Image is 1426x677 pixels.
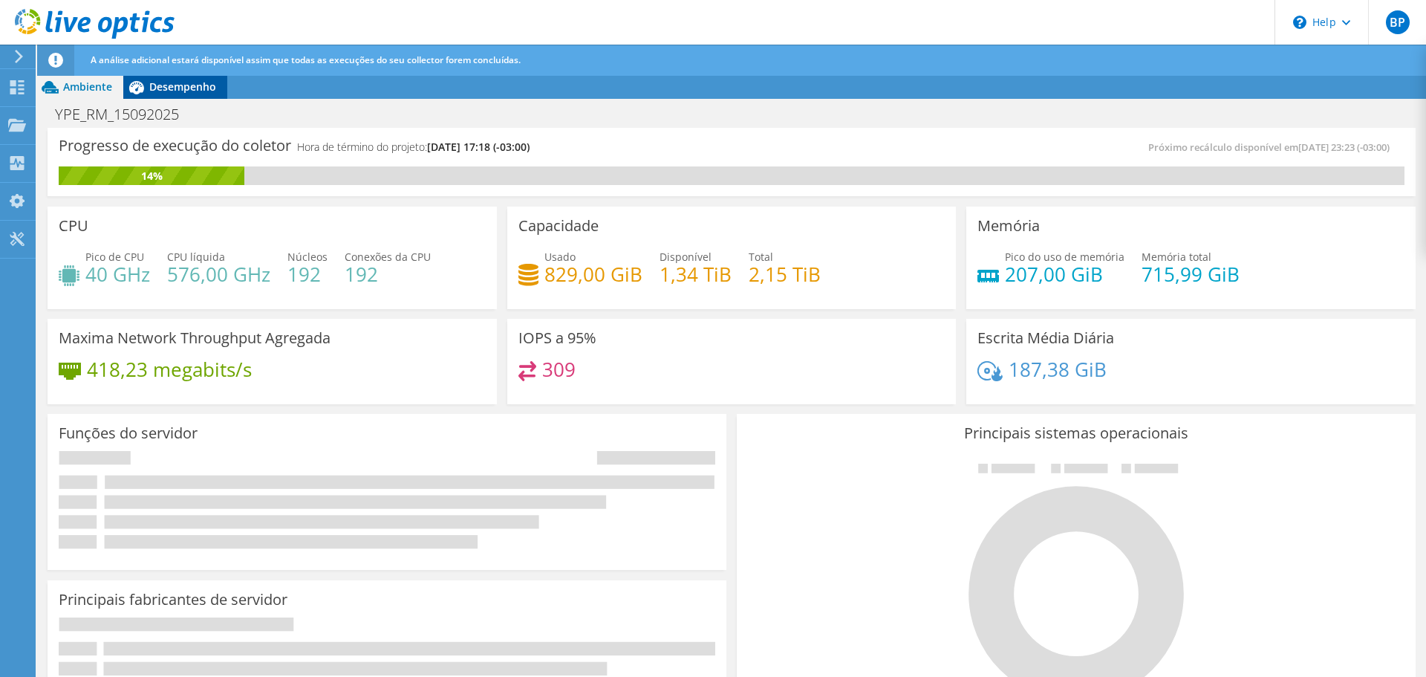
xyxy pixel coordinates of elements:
h4: 2,15 TiB [749,266,821,282]
span: Total [749,250,773,264]
span: A análise adicional estará disponível assim que todas as execuções do seu collector forem concluí... [91,54,521,66]
h4: 1,34 TiB [660,266,732,282]
span: Núcleos [287,250,328,264]
h3: Principais sistemas operacionais [748,425,1404,441]
span: Pico do uso de memória [1005,250,1124,264]
h3: Principais fabricantes de servidor [59,592,287,608]
h4: 309 [542,361,576,378]
span: Desempenho [149,80,216,94]
h3: IOPS a 95% [518,330,596,346]
span: Disponível [660,250,712,264]
span: Pico de CPU [85,250,144,264]
h4: 192 [287,266,328,282]
span: Memória total [1142,250,1211,264]
h3: Capacidade [518,218,599,234]
h4: Hora de término do projeto: [297,139,530,155]
span: CPU líquida [167,250,225,264]
h3: Maxima Network Throughput Agregada [59,330,331,346]
h4: 207,00 GiB [1005,266,1124,282]
h4: 418,23 megabits/s [87,361,252,378]
h1: YPE_RM_15092025 [48,106,202,123]
span: [DATE] 17:18 (-03:00) [427,140,530,154]
h4: 40 GHz [85,266,150,282]
span: BP [1386,10,1410,34]
svg: \n [1293,16,1306,29]
span: Usado [544,250,576,264]
h4: 829,00 GiB [544,266,642,282]
h4: 576,00 GHz [167,266,270,282]
h3: Memória [977,218,1040,234]
span: [DATE] 23:23 (-03:00) [1298,140,1390,154]
h4: 192 [345,266,431,282]
span: Ambiente [63,80,112,94]
div: 14% [59,168,244,184]
h4: 187,38 GiB [1009,361,1107,378]
h3: Funções do servidor [59,425,198,441]
h4: 715,99 GiB [1142,266,1240,282]
span: Conexões da CPU [345,250,431,264]
h3: Escrita Média Diária [977,330,1114,346]
span: Próximo recálculo disponível em [1148,140,1397,154]
h3: CPU [59,218,88,234]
